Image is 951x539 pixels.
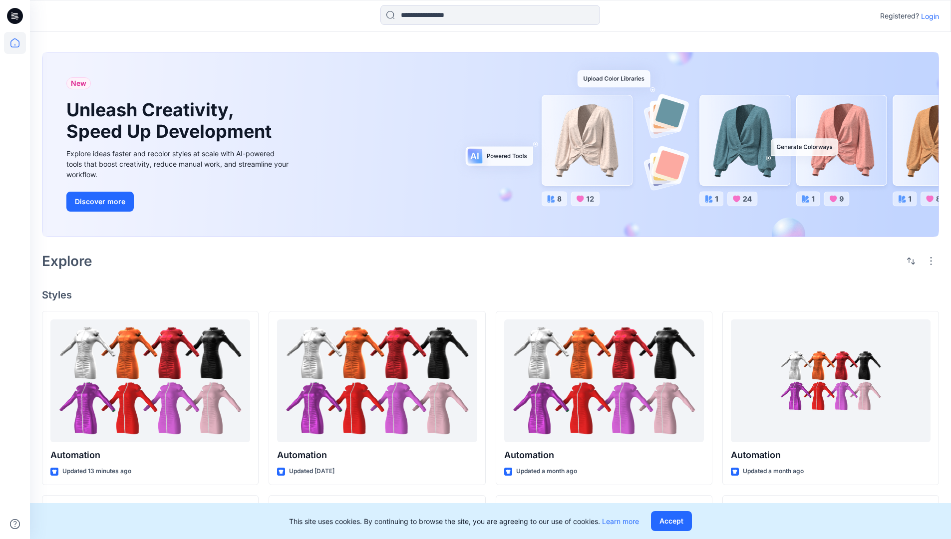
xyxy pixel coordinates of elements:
[743,466,804,477] p: Updated a month ago
[42,253,92,269] h2: Explore
[504,448,704,462] p: Automation
[277,448,477,462] p: Automation
[731,448,931,462] p: Automation
[62,466,131,477] p: Updated 13 minutes ago
[66,99,276,142] h1: Unleash Creativity, Speed Up Development
[50,319,250,443] a: Automation
[289,466,334,477] p: Updated [DATE]
[71,77,86,89] span: New
[66,148,291,180] div: Explore ideas faster and recolor styles at scale with AI-powered tools that boost creativity, red...
[651,511,692,531] button: Accept
[66,192,291,212] a: Discover more
[66,192,134,212] button: Discover more
[50,448,250,462] p: Automation
[880,10,919,22] p: Registered?
[731,319,931,443] a: Automation
[516,466,577,477] p: Updated a month ago
[602,517,639,526] a: Learn more
[289,516,639,527] p: This site uses cookies. By continuing to browse the site, you are agreeing to our use of cookies.
[921,11,939,21] p: Login
[277,319,477,443] a: Automation
[42,289,939,301] h4: Styles
[504,319,704,443] a: Automation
